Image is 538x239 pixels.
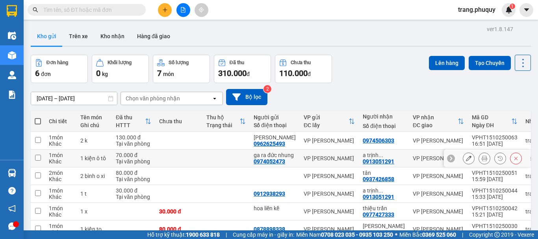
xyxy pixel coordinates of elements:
[472,229,518,235] div: 14:07 [DATE]
[44,19,179,29] li: 146 [GEOGRAPHIC_DATA], [GEOGRAPHIC_DATA]
[92,55,149,83] button: Khối lượng0kg
[41,71,51,77] span: đơn
[31,55,88,83] button: Đơn hàng6đơn
[157,69,161,78] span: 7
[80,173,108,179] div: 2 bình o xi
[80,114,108,120] div: Tên món
[304,191,355,197] div: VP [PERSON_NAME]
[304,122,349,128] div: ĐC lấy
[49,118,72,124] div: Chi tiết
[413,226,464,232] div: VP [PERSON_NAME]
[413,122,458,128] div: ĐC giao
[472,187,518,194] div: VPHT1510250044
[159,208,199,215] div: 30.000 đ
[116,170,151,176] div: 80.000 đ
[49,170,72,176] div: 2 món
[254,141,285,147] div: 0962625493
[429,56,465,70] button: Lên hàng
[44,29,179,39] li: Hotline: 19001874
[159,226,199,232] div: 80.000 đ
[116,187,151,194] div: 30.000 đ
[472,122,511,128] div: Ngày ĐH
[304,208,355,215] div: VP [PERSON_NAME]
[279,69,308,78] span: 110.000
[49,134,72,141] div: 1 món
[472,170,518,176] div: VPHT1510250051
[49,187,72,194] div: 1 món
[472,223,518,229] div: VPHT1510250030
[116,134,151,141] div: 130.000 đ
[254,114,296,120] div: Người gửi
[254,226,285,232] div: 0878898338
[321,232,393,238] strong: 0708 023 035 - 0935 103 250
[126,94,180,102] div: Chọn văn phòng nhận
[505,6,512,13] img: icon-new-feature
[10,57,85,96] b: GỬI : VP [PERSON_NAME]
[254,158,285,165] div: 0974052473
[469,56,511,70] button: Tạo Chuyến
[472,176,518,182] div: 15:59 [DATE]
[80,191,108,197] div: 1 t
[378,152,383,158] span: ...
[147,230,220,239] span: Hỗ trợ kỹ thuật:
[33,7,38,13] span: search
[163,71,174,77] span: món
[378,187,383,194] span: ...
[218,69,247,78] span: 310.000
[409,111,468,132] th: Toggle SortBy
[462,230,463,239] span: |
[472,205,518,211] div: VPHT1510250042
[49,211,72,218] div: Khác
[363,229,394,235] div: 0344466567
[49,223,72,229] div: 1 món
[468,111,521,132] th: Toggle SortBy
[363,194,394,200] div: 0913051291
[49,141,72,147] div: Khác
[80,137,108,144] div: 2 k
[116,194,151,200] div: Tại văn phòng
[254,134,296,141] div: văn hưng
[202,111,250,132] th: Toggle SortBy
[363,137,394,144] div: 0974506303
[510,4,515,9] sup: 1
[247,71,250,77] span: đ
[116,152,151,158] div: 70.000 đ
[452,5,502,15] span: trang.phuquy
[116,141,151,147] div: Tại văn phòng
[413,155,464,161] div: VP [PERSON_NAME]
[494,232,500,237] span: copyright
[230,60,244,65] div: Đã thu
[363,113,405,120] div: Người nhận
[8,169,16,177] img: warehouse-icon
[8,222,16,230] span: message
[233,230,294,239] span: Cung cấp máy in - giấy in:
[116,114,145,120] div: Đã thu
[363,123,405,129] div: Số điện thoại
[206,114,239,120] div: Thu hộ
[186,232,220,238] strong: 1900 633 818
[463,152,475,164] div: Sửa đơn hàng
[80,226,108,232] div: 1 kiện to
[162,7,168,13] span: plus
[49,152,72,158] div: 1 món
[46,60,68,65] div: Đơn hàng
[363,205,405,211] div: thiệu trần
[169,60,189,65] div: Số lượng
[195,3,208,17] button: aim
[300,111,359,132] th: Toggle SortBy
[472,141,518,147] div: 16:51 [DATE]
[254,205,296,211] div: hoa liền kề
[399,230,456,239] span: Miền Bắc
[363,170,405,176] div: tân
[86,57,137,74] h1: VPHT1510250063
[254,122,296,128] div: Số điện thoại
[254,152,296,158] div: ga ra đức nhung
[8,71,16,79] img: warehouse-icon
[472,114,511,120] div: Mã GD
[112,111,155,132] th: Toggle SortBy
[304,137,355,144] div: VP [PERSON_NAME]
[176,3,190,17] button: file-add
[74,41,148,50] b: Gửi khách hàng
[94,27,131,46] button: Kho nhận
[206,122,239,128] div: Trạng thái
